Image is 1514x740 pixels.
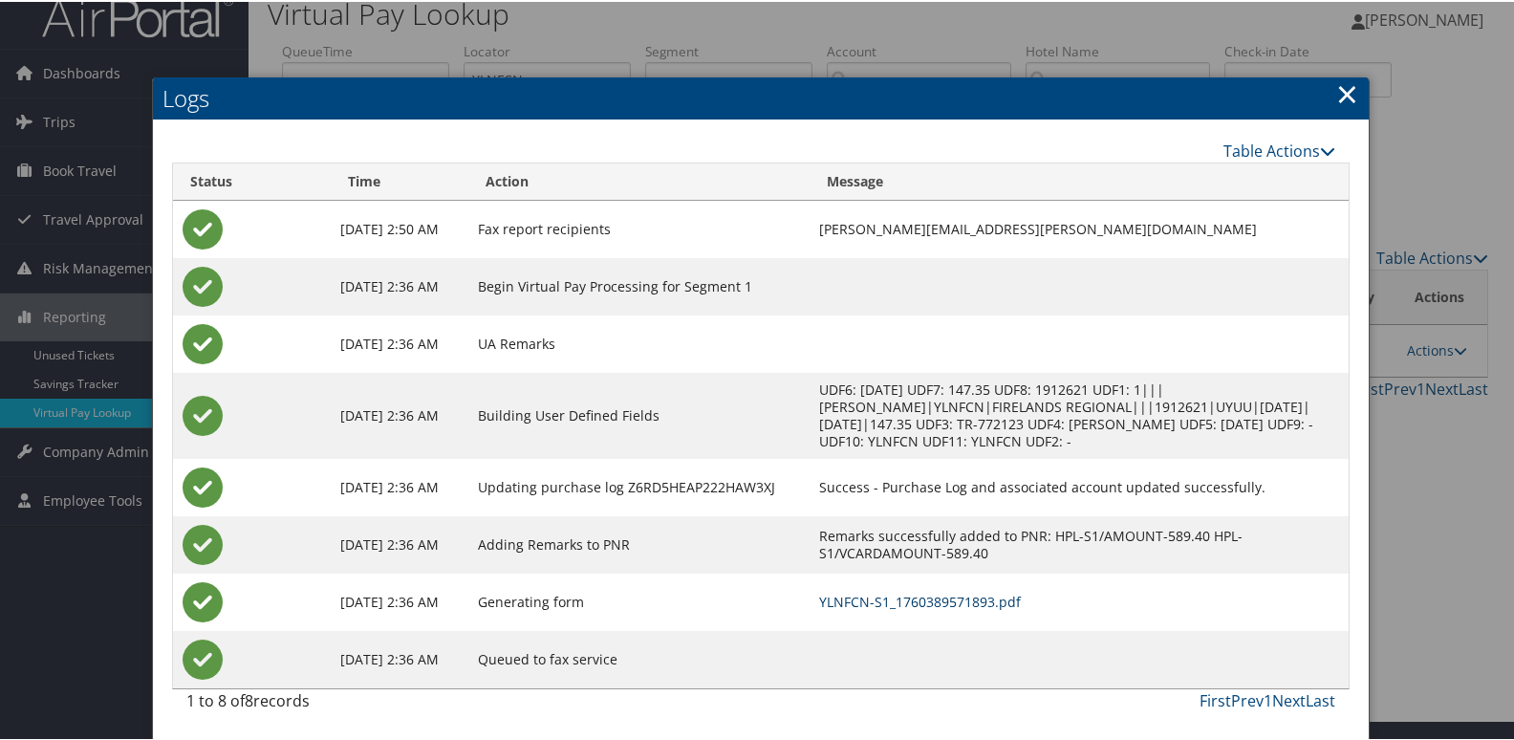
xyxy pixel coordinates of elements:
[331,514,468,572] td: [DATE] 2:36 AM
[468,514,811,572] td: Adding Remarks to PNR
[1223,139,1335,160] a: Table Actions
[468,572,811,629] td: Generating form
[331,256,468,314] td: [DATE] 2:36 AM
[468,314,811,371] td: UA Remarks
[819,591,1021,609] a: YLNFCN-S1_1760389571893.pdf
[153,76,1369,118] h2: Logs
[1264,688,1272,709] a: 1
[468,457,811,514] td: Updating purchase log Z6RD5HEAP222HAW3XJ
[331,457,468,514] td: [DATE] 2:36 AM
[331,314,468,371] td: [DATE] 2:36 AM
[331,371,468,457] td: [DATE] 2:36 AM
[810,514,1348,572] td: Remarks successfully added to PNR: HPL-S1/AMOUNT-589.40 HPL-S1/VCARDAMOUNT-589.40
[331,162,468,199] th: Time: activate to sort column ascending
[1306,688,1335,709] a: Last
[810,199,1348,256] td: [PERSON_NAME][EMAIL_ADDRESS][PERSON_NAME][DOMAIN_NAME]
[1336,73,1358,111] a: Close
[1272,688,1306,709] a: Next
[468,629,811,686] td: Queued to fax service
[468,256,811,314] td: Begin Virtual Pay Processing for Segment 1
[331,199,468,256] td: [DATE] 2:50 AM
[468,371,811,457] td: Building User Defined Fields
[331,572,468,629] td: [DATE] 2:36 AM
[1231,688,1264,709] a: Prev
[468,199,811,256] td: Fax report recipients
[810,371,1348,457] td: UDF6: [DATE] UDF7: 147.35 UDF8: 1912621 UDF1: 1|||[PERSON_NAME]|YLNFCN|FIRELANDS REGIONAL|||19126...
[810,457,1348,514] td: Success - Purchase Log and associated account updated successfully.
[810,162,1348,199] th: Message: activate to sort column ascending
[173,162,330,199] th: Status: activate to sort column ascending
[186,687,452,720] div: 1 to 8 of records
[331,629,468,686] td: [DATE] 2:36 AM
[468,162,811,199] th: Action: activate to sort column ascending
[245,688,253,709] span: 8
[1200,688,1231,709] a: First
